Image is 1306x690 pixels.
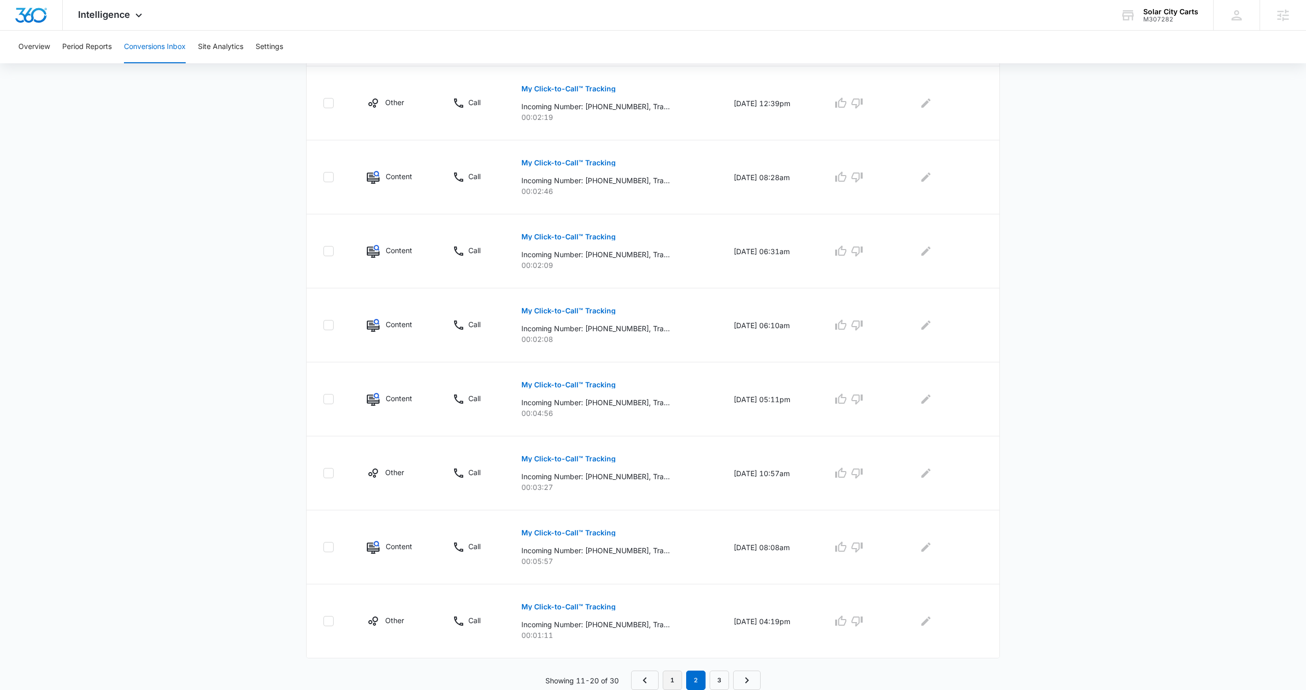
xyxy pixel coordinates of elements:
p: Call [468,245,481,256]
p: 00:04:56 [521,408,709,418]
p: Incoming Number: [PHONE_NUMBER], Tracking Number: [PHONE_NUMBER], Ring To: [PHONE_NUMBER], Caller... [521,323,670,334]
button: Edit Comments [918,169,934,185]
div: Keywords by Traffic [113,60,172,67]
p: Call [468,393,481,404]
p: My Click-to-Call™ Tracking [521,603,616,610]
p: Content [386,393,412,404]
button: Edit Comments [918,95,934,111]
nav: Pagination [631,671,761,690]
a: Page 1 [663,671,682,690]
p: Content [386,171,412,182]
span: Intelligence [78,9,130,20]
div: account id [1143,16,1198,23]
button: My Click-to-Call™ Tracking [521,151,616,175]
button: My Click-to-Call™ Tracking [521,77,616,101]
td: [DATE] 10:57am [721,436,821,510]
p: Other [385,615,404,626]
a: Next Page [733,671,761,690]
button: Edit Comments [918,243,934,259]
button: Site Analytics [198,31,243,63]
div: Domain Overview [39,60,91,67]
p: My Click-to-Call™ Tracking [521,159,616,166]
p: Call [468,467,481,478]
td: [DATE] 04:19pm [721,584,821,658]
p: My Click-to-Call™ Tracking [521,307,616,314]
p: 00:02:46 [521,186,709,196]
p: Incoming Number: [PHONE_NUMBER], Tracking Number: [PHONE_NUMBER], Ring To: [PHONE_NUMBER], Caller... [521,619,670,630]
img: tab_keywords_by_traffic_grey.svg [102,59,110,67]
p: Incoming Number: [PHONE_NUMBER], Tracking Number: [PHONE_NUMBER], Ring To: [PHONE_NUMBER], Caller... [521,175,670,186]
p: 00:03:27 [521,482,709,492]
p: My Click-to-Call™ Tracking [521,85,616,92]
button: Edit Comments [918,391,934,407]
p: My Click-to-Call™ Tracking [521,381,616,388]
div: account name [1143,8,1198,16]
td: [DATE] 06:31am [721,214,821,288]
p: Other [385,97,404,108]
button: My Click-to-Call™ Tracking [521,521,616,545]
button: Edit Comments [918,613,934,629]
p: Content [386,541,412,552]
p: Showing 11-20 of 30 [545,675,619,686]
td: [DATE] 08:08am [721,510,821,584]
p: My Click-to-Call™ Tracking [521,529,616,536]
p: Incoming Number: [PHONE_NUMBER], Tracking Number: [PHONE_NUMBER], Ring To: [PHONE_NUMBER], Caller... [521,471,670,482]
button: Conversions Inbox [124,31,186,63]
p: 00:05:57 [521,556,709,566]
button: My Click-to-Call™ Tracking [521,595,616,619]
button: My Click-to-Call™ Tracking [521,373,616,397]
p: Incoming Number: [PHONE_NUMBER], Tracking Number: [PHONE_NUMBER], Ring To: [PHONE_NUMBER], Caller... [521,249,670,260]
p: Incoming Number: [PHONE_NUMBER], Tracking Number: [PHONE_NUMBER], Ring To: [PHONE_NUMBER], Caller... [521,397,670,408]
div: v 4.0.25 [29,16,50,24]
button: Overview [18,31,50,63]
a: Page 3 [710,671,729,690]
button: Period Reports [62,31,112,63]
p: Content [386,245,412,256]
p: Call [468,319,481,330]
a: Previous Page [631,671,659,690]
button: My Click-to-Call™ Tracking [521,299,616,323]
p: 00:02:09 [521,260,709,270]
button: My Click-to-Call™ Tracking [521,225,616,249]
button: Edit Comments [918,539,934,555]
em: 2 [686,671,706,690]
img: tab_domain_overview_orange.svg [28,59,36,67]
button: Edit Comments [918,465,934,481]
p: My Click-to-Call™ Tracking [521,455,616,462]
p: Incoming Number: [PHONE_NUMBER], Tracking Number: [PHONE_NUMBER], Ring To: [PHONE_NUMBER], Caller... [521,545,670,556]
div: Domain: [DOMAIN_NAME] [27,27,112,35]
p: 00:01:11 [521,630,709,640]
p: Content [386,319,412,330]
p: Other [385,467,404,478]
p: Incoming Number: [PHONE_NUMBER], Tracking Number: [PHONE_NUMBER], Ring To: [PHONE_NUMBER], Caller... [521,101,670,112]
p: Call [468,97,481,108]
button: Settings [256,31,283,63]
p: My Click-to-Call™ Tracking [521,233,616,240]
img: logo_orange.svg [16,16,24,24]
p: Call [468,171,481,182]
td: [DATE] 05:11pm [721,362,821,436]
td: [DATE] 12:39pm [721,66,821,140]
p: 00:02:19 [521,112,709,122]
img: website_grey.svg [16,27,24,35]
p: 00:02:08 [521,334,709,344]
button: My Click-to-Call™ Tracking [521,447,616,471]
td: [DATE] 08:28am [721,140,821,214]
p: Call [468,615,481,626]
td: [DATE] 06:10am [721,288,821,362]
p: Call [468,541,481,552]
button: Edit Comments [918,317,934,333]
